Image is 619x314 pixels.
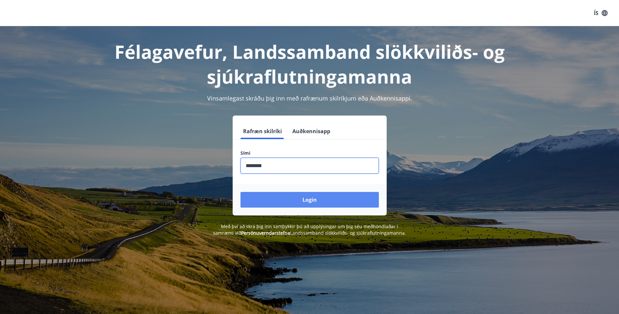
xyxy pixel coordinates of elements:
span: Vinsamlegast skráðu þig inn með rafrænum skilríkjum eða Auðkennisappi. [207,94,412,102]
button: Rafræn skilríki [240,123,285,139]
button: Auðkennisapp [290,123,333,139]
label: Sími [240,150,379,156]
h1: Félagavefur, Landssamband slökkviliðs- og sjúkraflutningamanna [83,39,537,89]
span: Með því að skrá þig inn samþykkir þú að upplýsingar um þig séu meðhöndlaðar í samræmi við Landssa... [213,223,406,236]
button: Login [240,192,379,208]
a: Persónuverndarstefna [241,230,290,236]
button: ÍS [590,7,611,19]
